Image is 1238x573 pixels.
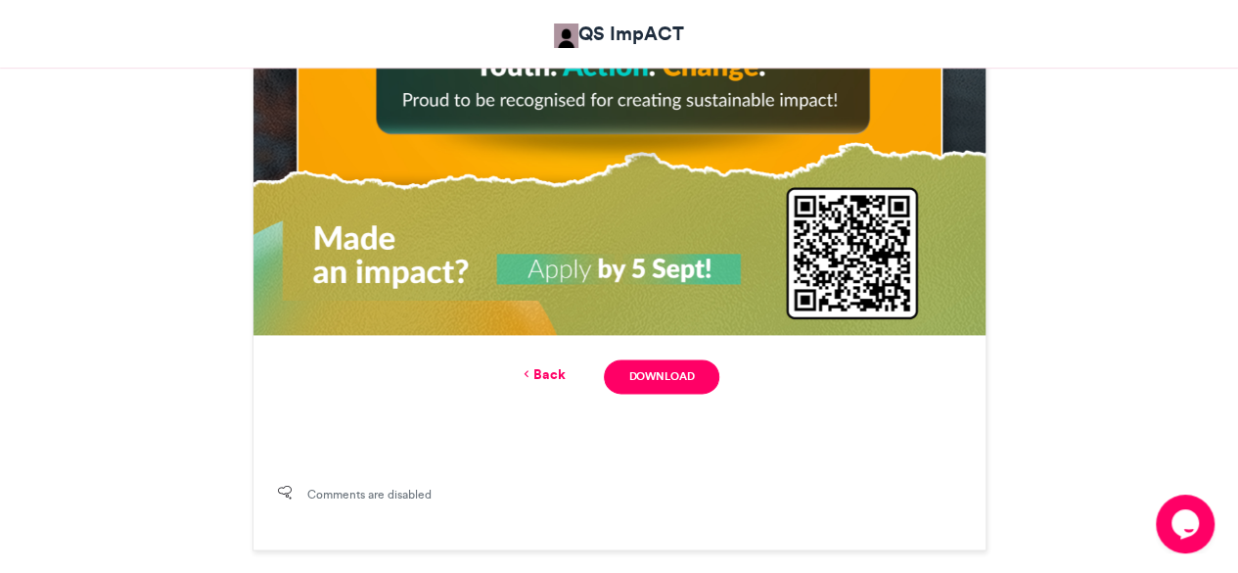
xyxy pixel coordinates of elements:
[519,364,565,385] a: Back
[554,20,684,48] a: QS ImpACT
[554,24,578,48] img: QS ImpACT QS ImpACT
[307,486,432,503] span: Comments are disabled
[1156,495,1218,553] iframe: chat widget
[604,359,718,394] a: Download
